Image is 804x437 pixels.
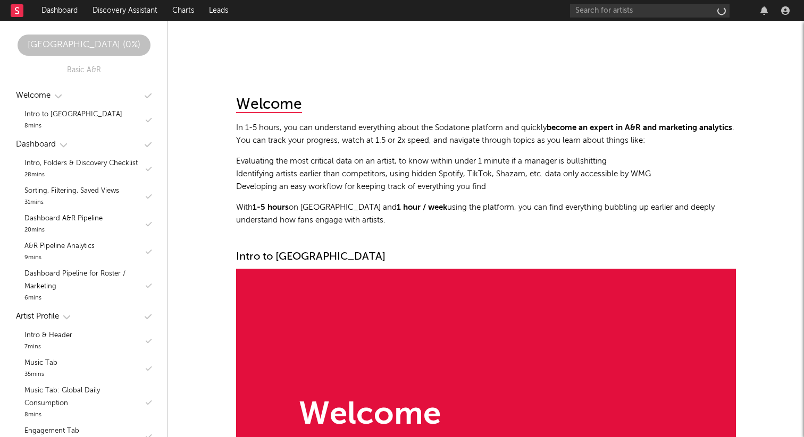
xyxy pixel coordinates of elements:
[397,203,447,211] strong: 1 hour / week
[547,124,732,132] strong: become an expert in A&R and marketing analytics
[24,225,103,236] div: 20 mins
[236,181,736,193] li: Developing an easy workflow for keeping track of everything you find
[236,251,736,263] div: Intro to [GEOGRAPHIC_DATA]
[570,4,730,18] input: Search for artists
[24,198,119,208] div: 31 mins
[236,168,736,181] li: Identifying artists earlier than competitors, using hidden Spotify, TikTok, Shazam, etc. data onl...
[24,212,103,225] div: Dashboard A&R Pipeline
[24,170,138,181] div: 28 mins
[67,64,101,76] div: Basic A&R
[24,240,95,253] div: A&R Pipeline Analytics
[16,89,51,102] div: Welcome
[16,310,59,323] div: Artist Profile
[299,399,565,431] div: Welcome
[24,108,122,121] div: Intro to [GEOGRAPHIC_DATA]
[24,370,57,380] div: 35 mins
[24,329,72,342] div: Intro & Header
[24,384,143,410] div: Music Tab: Global Daily Consumption
[236,201,736,227] p: With on [GEOGRAPHIC_DATA] and using the platform, you can find everything bubbling up earlier and...
[16,138,56,151] div: Dashboard
[24,293,143,304] div: 6 mins
[236,155,736,168] li: Evaluating the most critical data on an artist, to know within under 1 minute if a manager is bul...
[24,268,143,293] div: Dashboard Pipeline for Roster / Marketing
[253,203,289,211] strong: 1-5 hours
[18,39,150,52] div: [GEOGRAPHIC_DATA] ( 0 %)
[24,157,138,170] div: Intro, Folders & Discovery Checklist
[24,185,119,198] div: Sorting, Filtering, Saved Views
[24,410,143,421] div: 8 mins
[24,357,57,370] div: Music Tab
[24,342,72,353] div: 7 mins
[24,253,95,263] div: 9 mins
[236,97,302,113] div: Welcome
[236,122,736,147] p: In 1-5 hours, you can understand everything about the Sodatone platform and quickly . You can tra...
[24,121,122,132] div: 8 mins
